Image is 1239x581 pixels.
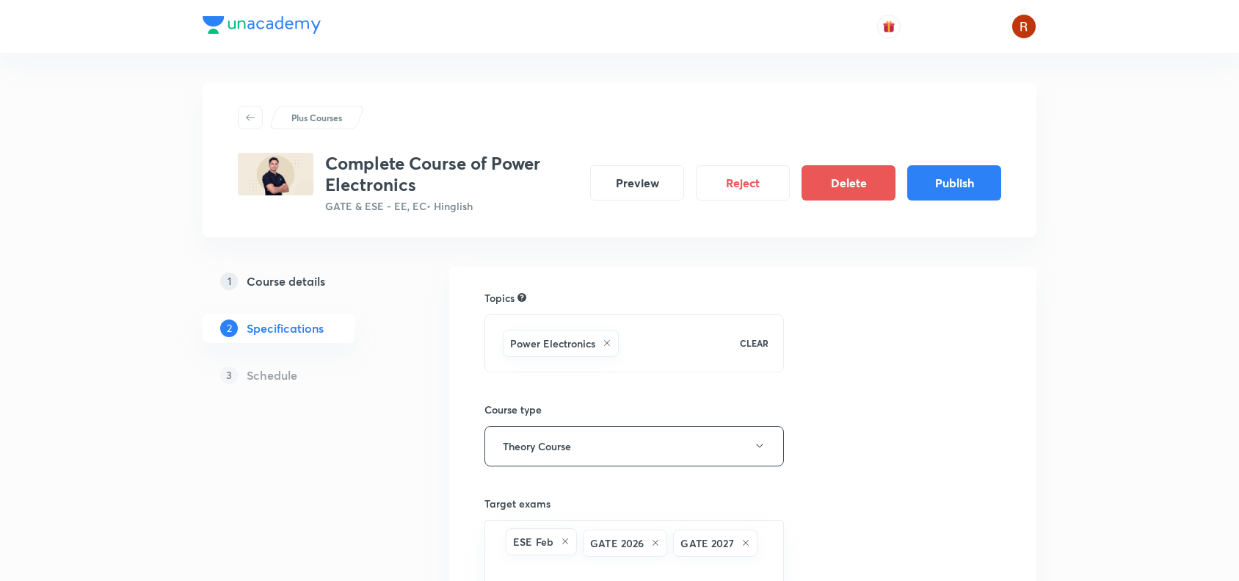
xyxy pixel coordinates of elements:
[484,496,784,511] h6: Target exams
[203,16,321,34] img: Company Logo
[590,535,644,551] h6: GATE 2026
[1011,14,1036,39] img: Rupsha chowdhury
[484,426,784,466] button: Theory Course
[510,336,595,351] h6: Power Electronics
[696,165,790,201] button: Reject
[220,367,238,384] p: 3
[203,267,402,296] a: 1Course details
[775,555,778,558] button: Open
[325,153,578,195] h3: Complete Course of Power Electronics
[484,290,515,306] h6: Topics
[247,273,325,290] h5: Course details
[877,15,901,38] button: avatar
[247,320,324,337] h5: Specifications
[484,402,784,417] h6: Course type
[513,534,553,549] h6: ESE Feb
[882,20,895,33] img: avatar
[802,165,895,201] button: Delete
[740,336,769,350] p: CLEAR
[590,165,684,201] button: Preview
[238,153,313,195] img: 32E9B284-EEE8-4ADE-AE22-EA7458C87281_plus.png
[907,165,1001,201] button: Publish
[203,16,321,37] a: Company Logo
[220,273,238,290] p: 1
[247,367,297,384] h5: Schedule
[517,291,526,304] div: Search for topics
[680,535,733,551] h6: GATE 2027
[291,111,342,124] p: Plus Courses
[325,198,578,214] p: GATE & ESE - EE, EC • Hinglish
[220,320,238,337] p: 2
